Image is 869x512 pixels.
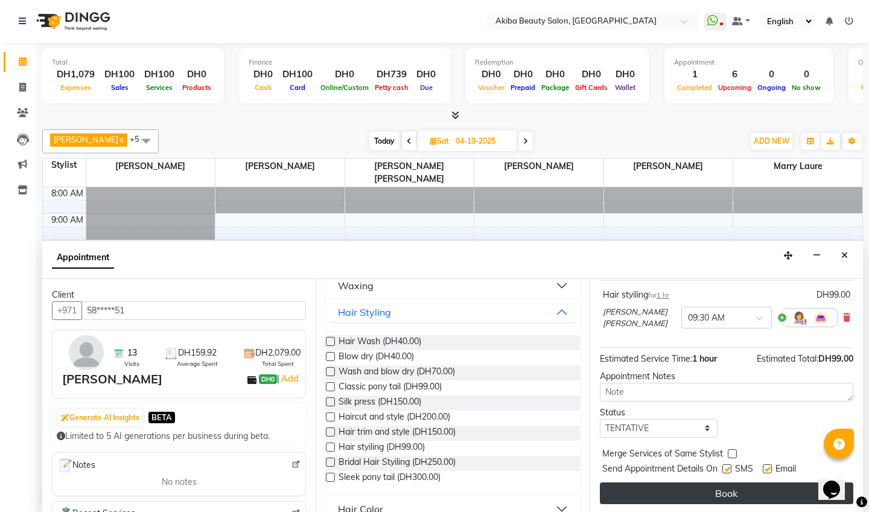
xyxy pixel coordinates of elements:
span: 1 hour [692,353,717,364]
span: Hair styiling (DH99.00) [339,441,425,456]
div: DH739 [372,68,412,82]
div: Waxing [338,278,374,293]
div: DH100 [100,68,139,82]
div: Appointment [674,57,824,68]
span: 13 [127,347,137,359]
button: Book [600,482,853,504]
small: for [648,291,669,299]
span: Silk press (DH150.00) [339,395,421,411]
span: Estimated Total: [757,353,818,364]
span: DH159.92 [178,347,217,359]
div: 8:00 AM [49,187,86,200]
span: Sat [427,136,452,146]
span: | [277,371,301,386]
div: DH0 [611,68,640,82]
img: logo [31,4,113,38]
span: [PERSON_NAME] [86,159,215,174]
img: Interior.png [813,310,828,325]
span: Gift Cards [572,83,611,92]
div: Status [600,406,718,419]
span: [PERSON_NAME] [PERSON_NAME] [345,159,474,187]
span: [PERSON_NAME] [54,135,118,144]
img: Hairdresser.png [792,310,806,325]
div: Stylist [43,159,86,171]
span: Prepaid [508,83,538,92]
div: DH0 [249,68,278,82]
span: Bridal Hair Styiling (DH250.00) [339,456,456,471]
span: Haircut and style (DH200.00) [339,411,450,426]
div: 6 [715,68,754,82]
div: Finance [249,57,441,68]
span: No notes [162,476,197,488]
div: Limited to 5 AI generations per business during beta. [57,430,301,443]
span: Send Appointment Details On [602,462,718,478]
a: Add [279,371,301,386]
div: DH99.00 [816,289,850,301]
span: [PERSON_NAME] [PERSON_NAME] [603,306,676,330]
span: Hair trim and style (DH150.00) [339,426,456,441]
span: Classic pony tail (DH99.00) [339,380,442,395]
div: DH1,079 [52,68,100,82]
img: avatar [69,335,104,370]
span: Merge Services of Same Stylist [602,447,723,462]
span: DH0 [259,374,277,384]
span: Estimated Service Time: [600,353,692,364]
div: DH100 [139,68,179,82]
span: Services [143,83,176,92]
span: Marry Laure [733,159,862,174]
div: DH0 [475,68,508,82]
div: DH0 [508,68,538,82]
span: No show [789,83,824,92]
button: Generate AI Insights [58,409,142,426]
span: Expenses [57,83,94,92]
button: Hair Styling [331,301,575,323]
span: Hair Wash (DH40.00) [339,335,421,350]
span: Completed [674,83,715,92]
div: DH0 [317,68,372,82]
div: 10:00 AM [44,240,86,253]
span: SMS [735,462,753,478]
div: Client [52,289,306,301]
span: Today [369,132,399,150]
div: 9:00 AM [49,214,86,226]
div: 1 [674,68,715,82]
div: Appointment Notes [600,370,853,383]
div: DH0 [412,68,441,82]
div: DH0 [572,68,611,82]
span: Package [538,83,572,92]
div: Hair styiling [603,289,669,301]
div: Redemption [475,57,640,68]
span: Email [775,462,796,478]
span: Wallet [612,83,638,92]
div: Total [52,57,214,68]
span: Wash and blow dry (DH70.00) [339,365,455,380]
span: Petty cash [372,83,412,92]
input: 2025-10-04 [452,132,512,150]
span: Card [287,83,308,92]
span: [PERSON_NAME] [474,159,603,174]
span: Cash [252,83,275,92]
span: Due [417,83,436,92]
span: Blow dry (DH40.00) [339,350,414,365]
span: Appointment [52,247,114,269]
a: x [118,135,124,144]
button: Waxing [331,275,575,296]
span: Average Spent [177,359,218,368]
div: [PERSON_NAME] [62,370,162,388]
div: 0 [789,68,824,82]
span: [PERSON_NAME] [604,159,733,174]
div: DH0 [538,68,572,82]
span: Voucher [475,83,508,92]
button: +971 [52,301,82,320]
span: BETA [148,412,175,423]
span: +5 [130,134,148,144]
span: DH99.00 [818,353,853,364]
span: ADD NEW [754,136,789,146]
div: Hair Styling [338,305,391,319]
div: 0 [754,68,789,82]
span: Sales [108,83,132,92]
span: 1 hr [657,291,669,299]
span: Visits [124,359,139,368]
button: ADD NEW [751,133,792,150]
span: [PERSON_NAME] [215,159,345,174]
